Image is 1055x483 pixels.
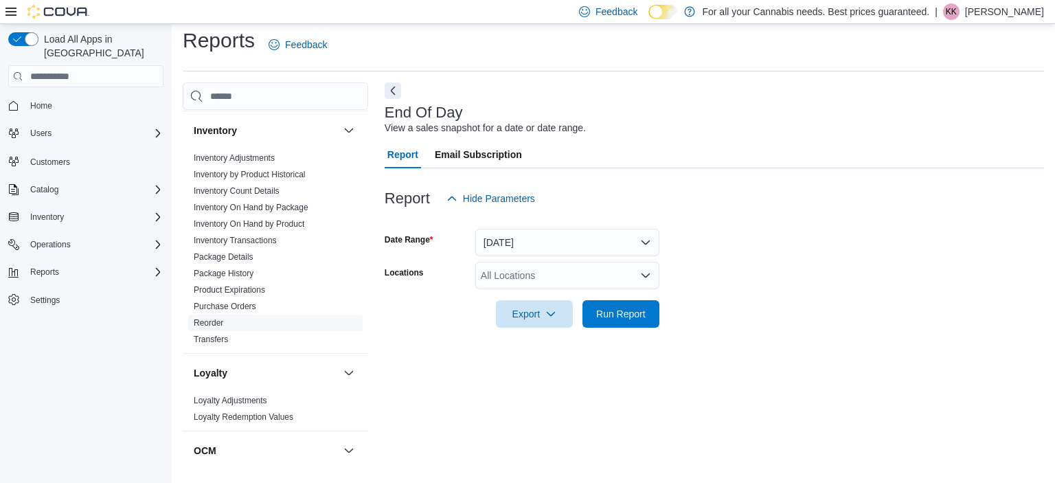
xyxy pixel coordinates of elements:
[596,307,646,321] span: Run Report
[3,207,169,227] button: Inventory
[8,90,163,346] nav: Complex example
[25,236,163,253] span: Operations
[194,366,338,380] button: Loyalty
[946,3,957,20] span: KK
[943,3,960,20] div: Kate Kerschner
[25,209,69,225] button: Inventory
[194,444,338,458] button: OCM
[194,396,267,405] a: Loyalty Adjustments
[25,125,163,142] span: Users
[38,32,163,60] span: Load All Apps in [GEOGRAPHIC_DATA]
[25,292,65,308] a: Settings
[965,3,1044,20] p: [PERSON_NAME]
[3,290,169,310] button: Settings
[3,96,169,115] button: Home
[194,395,267,406] span: Loyalty Adjustments
[194,219,304,229] a: Inventory On Hand by Product
[27,5,89,19] img: Cova
[435,141,522,168] span: Email Subscription
[648,5,677,19] input: Dark Mode
[194,285,265,295] a: Product Expirations
[385,82,401,99] button: Next
[183,392,368,431] div: Loyalty
[194,317,223,328] span: Reorder
[582,300,659,328] button: Run Report
[30,239,71,250] span: Operations
[194,444,216,458] h3: OCM
[194,302,256,311] a: Purchase Orders
[194,412,293,422] a: Loyalty Redemption Values
[341,442,357,459] button: OCM
[385,104,463,121] h3: End Of Day
[194,252,253,262] a: Package Details
[194,153,275,163] a: Inventory Adjustments
[30,100,52,111] span: Home
[25,264,163,280] span: Reports
[3,262,169,282] button: Reports
[194,218,304,229] span: Inventory On Hand by Product
[25,209,163,225] span: Inventory
[194,269,253,278] a: Package History
[25,98,58,114] a: Home
[194,203,308,212] a: Inventory On Hand by Package
[194,335,228,344] a: Transfers
[702,3,929,20] p: For all your Cannabis needs. Best prices guaranteed.
[194,153,275,164] span: Inventory Adjustments
[3,235,169,254] button: Operations
[935,3,938,20] p: |
[30,128,52,139] span: Users
[385,121,586,135] div: View a sales snapshot for a date or date range.
[25,181,64,198] button: Catalog
[640,270,651,281] button: Open list of options
[3,180,169,199] button: Catalog
[25,236,76,253] button: Operations
[194,268,253,279] span: Package History
[194,251,253,262] span: Package Details
[504,300,565,328] span: Export
[475,229,659,256] button: [DATE]
[194,301,256,312] span: Purchase Orders
[194,124,338,137] button: Inventory
[341,122,357,139] button: Inventory
[496,300,573,328] button: Export
[30,212,64,223] span: Inventory
[194,124,237,137] h3: Inventory
[25,264,65,280] button: Reports
[463,192,535,205] span: Hide Parameters
[25,291,163,308] span: Settings
[25,153,163,170] span: Customers
[194,169,306,180] span: Inventory by Product Historical
[385,190,430,207] h3: Report
[25,154,76,170] a: Customers
[25,97,163,114] span: Home
[263,31,332,58] a: Feedback
[194,318,223,328] a: Reorder
[194,366,227,380] h3: Loyalty
[194,412,293,423] span: Loyalty Redemption Values
[194,284,265,295] span: Product Expirations
[30,157,70,168] span: Customers
[648,19,649,20] span: Dark Mode
[30,184,58,195] span: Catalog
[387,141,418,168] span: Report
[341,365,357,381] button: Loyalty
[3,151,169,171] button: Customers
[3,124,169,143] button: Users
[385,267,424,278] label: Locations
[25,125,57,142] button: Users
[385,234,433,245] label: Date Range
[30,267,59,278] span: Reports
[183,150,368,353] div: Inventory
[183,27,255,54] h1: Reports
[194,235,277,246] span: Inventory Transactions
[30,295,60,306] span: Settings
[194,236,277,245] a: Inventory Transactions
[25,181,163,198] span: Catalog
[285,38,327,52] span: Feedback
[194,334,228,345] span: Transfers
[194,186,280,196] a: Inventory Count Details
[194,202,308,213] span: Inventory On Hand by Package
[595,5,637,19] span: Feedback
[441,185,541,212] button: Hide Parameters
[194,186,280,196] span: Inventory Count Details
